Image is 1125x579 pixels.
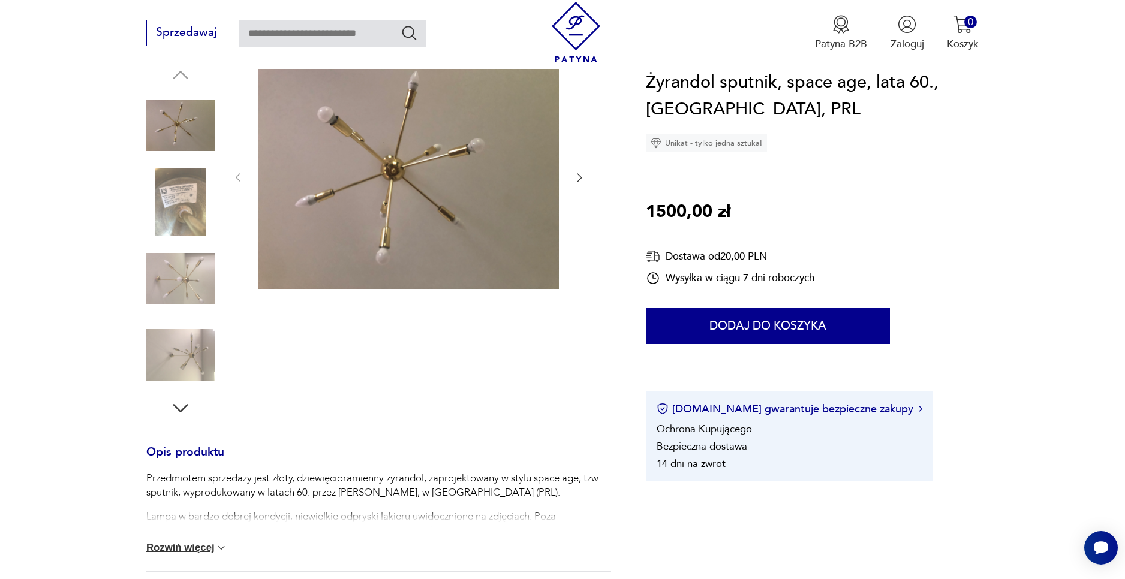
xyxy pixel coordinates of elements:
p: Zaloguj [891,37,924,51]
div: 0 [964,16,977,28]
button: 0Koszyk [947,15,979,51]
img: Zdjęcie produktu Żyrandol sputnik, space age, lata 60., Polska, PRL [146,92,215,160]
p: Koszyk [947,37,979,51]
li: Ochrona Kupującego [657,422,752,436]
img: Patyna - sklep z meblami i dekoracjami vintage [546,2,606,62]
img: Ikonka użytkownika [898,15,916,34]
p: Lampa w bardzo dobrej kondycji, niewielkie odpryski lakieru uwidocznione na zdjęciach. Poza wymie... [146,509,611,538]
h3: Opis produktu [146,448,611,472]
button: Szukaj [401,24,418,41]
button: Patyna B2B [815,15,867,51]
img: Zdjęcie produktu Żyrandol sputnik, space age, lata 60., Polska, PRL [146,245,215,313]
button: [DOMAIN_NAME] gwarantuje bezpieczne zakupy [657,402,922,417]
button: Rozwiń więcej [146,542,228,554]
button: Zaloguj [891,15,924,51]
img: Ikona koszyka [953,15,972,34]
img: Ikona strzałki w prawo [919,406,922,412]
div: Dostawa od 20,00 PLN [646,249,814,264]
img: Ikona diamentu [651,138,661,149]
img: chevron down [215,542,227,554]
img: Zdjęcie produktu Żyrandol sputnik, space age, lata 60., Polska, PRL [146,321,215,389]
button: Sprzedawaj [146,20,227,46]
a: Sprzedawaj [146,29,227,38]
p: 1500,00 zł [646,198,730,226]
img: Zdjęcie produktu Żyrandol sputnik, space age, lata 60., Polska, PRL [146,168,215,236]
img: Zdjęcie produktu Żyrandol sputnik, space age, lata 60., Polska, PRL [258,64,559,289]
h1: Żyrandol sputnik, space age, lata 60., [GEOGRAPHIC_DATA], PRL [646,69,979,123]
li: Bezpieczna dostawa [657,439,747,453]
li: 14 dni na zwrot [657,457,726,471]
img: Ikona certyfikatu [657,403,669,415]
div: Unikat - tylko jedna sztuka! [646,134,767,152]
img: Ikona dostawy [646,249,660,264]
img: Ikona medalu [832,15,850,34]
button: Dodaj do koszyka [646,308,890,344]
iframe: Smartsupp widget button [1084,531,1118,565]
p: Przedmiotem sprzedaży jest złoty, dziewięcioramienny żyrandol, zaprojektowany w stylu space age, ... [146,471,611,500]
div: Wysyłka w ciągu 7 dni roboczych [646,271,814,285]
a: Ikona medaluPatyna B2B [815,15,867,51]
p: Patyna B2B [815,37,867,51]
